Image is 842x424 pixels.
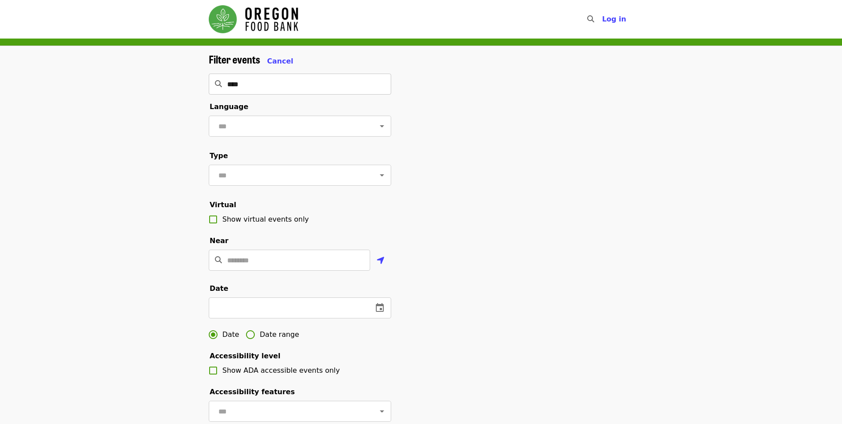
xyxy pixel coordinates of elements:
[376,169,388,181] button: Open
[369,297,390,318] button: change date
[267,56,293,67] button: Cancel
[227,74,391,95] input: Search
[602,15,626,23] span: Log in
[377,255,385,266] i: location-arrow icon
[210,352,280,360] span: Accessibility level
[595,11,633,28] button: Log in
[210,102,248,111] span: Language
[222,366,340,375] span: Show ADA accessible events only
[209,5,298,33] img: Oregon Food Bank - Home
[209,51,260,67] span: Filter events
[227,250,370,271] input: Location
[210,201,236,209] span: Virtual
[222,215,309,223] span: Show virtual events only
[210,284,228,293] span: Date
[260,329,299,340] span: Date range
[587,15,594,23] i: search icon
[210,388,295,396] span: Accessibility features
[215,256,222,264] i: search icon
[222,329,239,340] span: Date
[215,80,222,88] i: search icon
[376,120,388,132] button: Open
[267,57,293,65] span: Cancel
[370,251,391,272] button: Use my location
[376,405,388,417] button: Open
[210,152,228,160] span: Type
[210,237,228,245] span: Near
[599,9,607,30] input: Search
